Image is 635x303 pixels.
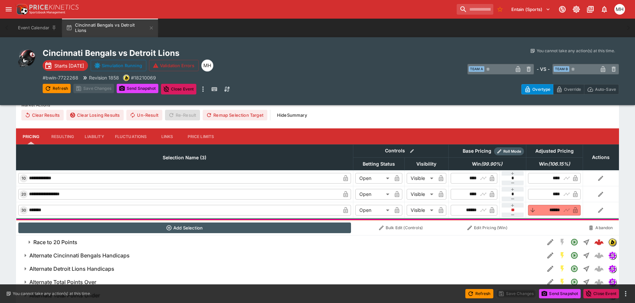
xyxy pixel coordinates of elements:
[29,11,65,14] img: Sportsbook Management
[526,145,583,158] th: Adjusted Pricing
[450,223,524,233] button: Edit Pricing (Win)
[568,236,580,248] button: Open
[501,149,524,154] span: Roll Mode
[608,278,616,286] div: simulator
[614,4,625,15] div: Michael Hutchinson
[182,128,220,144] button: Price Limits
[609,252,616,259] img: simulator
[537,66,550,73] h6: - VS -
[580,236,592,248] button: Straight
[521,84,619,94] div: Start From
[117,84,158,93] button: Send Snapshot
[568,276,580,288] button: Open
[15,3,28,16] img: PriceKinetics Logo
[495,4,505,15] button: No Bookmarks
[21,110,64,120] button: Clear Results
[353,145,448,158] th: Controls
[568,263,580,275] button: Open
[608,251,616,259] div: simulator
[556,249,568,261] button: SGM Enabled
[570,251,578,259] svg: Open
[556,276,568,288] button: SGM Enabled
[155,154,214,162] span: Selection Name (3)
[16,48,37,69] img: american_football.png
[43,48,331,58] h2: Copy To Clipboard
[16,235,544,249] button: Race to 20 Points
[594,237,604,247] img: logo-cerberus--red.svg
[544,263,556,275] button: Edit Detail
[570,238,578,246] svg: Open
[592,235,606,249] a: 902b31ba-be43-4249-8378-61f20164cc3a
[16,275,544,289] button: Alternate Total Points Over
[29,265,114,272] h6: Alternate Detroit Lions Handicaps
[407,205,436,216] div: Visible
[408,147,416,155] button: Bulk edit
[66,110,124,120] button: Clear Losing Results
[79,128,109,144] button: Liability
[608,238,616,246] div: bwin
[583,289,619,298] button: Close Event
[532,160,577,168] span: Win(106.15%)
[564,86,581,93] p: Override
[556,3,568,15] button: Connected to PK
[481,160,502,168] em: ( 99.90 %)
[544,236,556,248] button: Edit Detail
[460,147,494,155] div: Base Pricing
[494,147,524,155] div: Show/hide Price Roll mode configuration.
[110,128,152,144] button: Fluctuations
[20,176,27,181] span: 10
[29,279,96,286] h6: Alternate Total Points Over
[16,262,544,275] button: Alternate Detroit Lions Handicaps
[622,290,630,298] button: more
[123,75,129,81] img: bwin.png
[595,86,616,93] p: Auto-Save
[598,3,610,15] button: Notifications
[609,265,616,272] img: simulator
[585,223,617,233] button: Abandon
[54,62,84,69] p: Starts [DATE]
[16,128,46,144] button: Pricing
[469,66,484,72] span: Team A
[33,239,77,246] h6: Race to 20 Points
[580,276,592,288] button: Straight
[584,3,596,15] button: Documentation
[584,84,619,94] button: Auto-Save
[556,236,568,248] button: SGM Disabled
[409,160,444,168] span: Visibility
[18,223,351,233] button: Add Selection
[126,110,162,120] span: Un-Result
[355,205,392,216] div: Open
[43,74,78,81] p: Copy To Clipboard
[89,74,119,81] p: Revision 1858
[594,237,604,247] div: 902b31ba-be43-4249-8378-61f20164cc3a
[465,160,510,168] span: Win(99.90%)
[43,84,71,93] button: Refresh
[3,3,15,15] button: open drawer
[131,74,156,81] p: Copy To Clipboard
[609,278,616,286] img: simulator
[568,249,580,261] button: Open
[91,60,146,71] button: Simulation Running
[152,128,182,144] button: Links
[46,128,79,144] button: Resulting
[537,48,615,54] p: You cannot take any action(s) at this time.
[355,189,392,200] div: Open
[20,208,27,213] span: 30
[457,4,493,15] input: search
[273,110,311,120] button: HideSummary
[407,189,436,200] div: Visible
[355,173,392,184] div: Open
[570,278,578,286] svg: Open
[123,75,130,81] div: bwin
[583,145,619,170] th: Actions
[556,263,568,275] button: SGM Enabled
[201,60,213,72] div: Michael Hutchinson
[612,2,627,17] button: Michael Hutchinson
[548,160,570,168] em: ( 106.15 %)
[554,66,569,72] span: Team B
[165,110,200,120] span: Re-Result
[355,160,402,168] span: Betting Status
[199,84,207,94] button: more
[580,249,592,261] button: Straight
[29,252,130,259] h6: Alternate Cincinnati Bengals Handicaps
